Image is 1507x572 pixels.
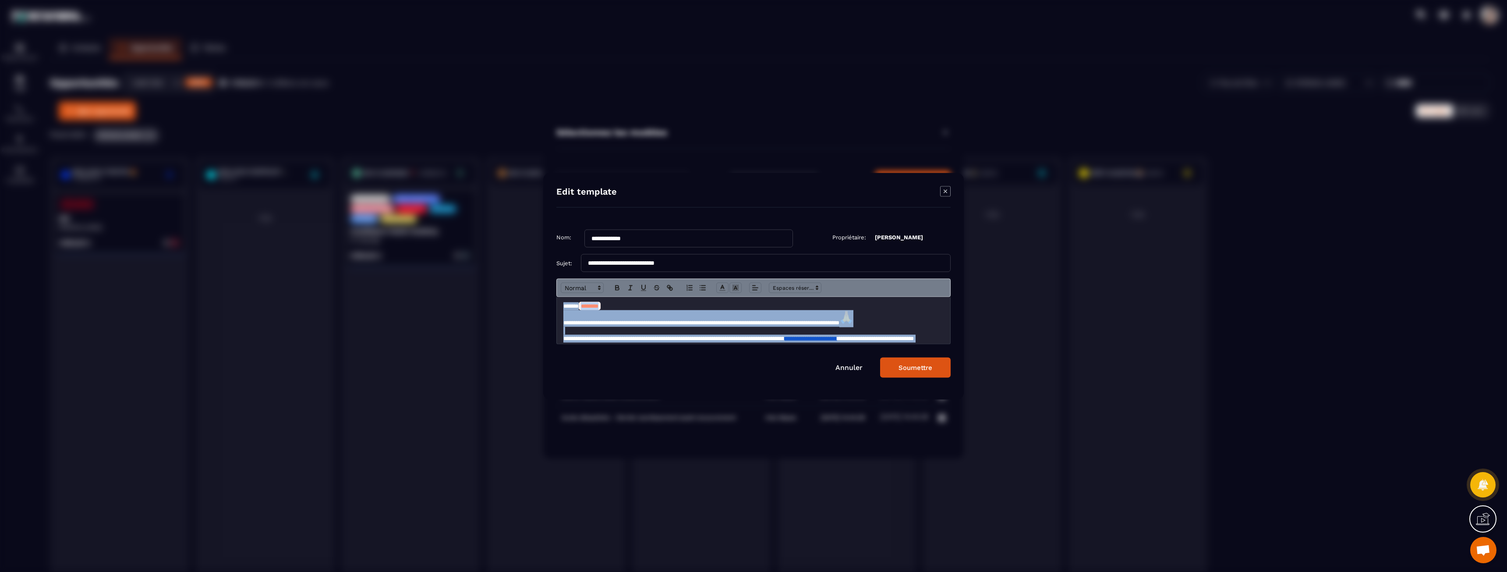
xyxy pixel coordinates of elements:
button: Soumettre [880,357,951,377]
div: Soumettre [899,363,932,371]
p: Sujet: [556,259,572,266]
p: Nom: [556,234,571,240]
p: [PERSON_NAME] [875,234,923,240]
h4: Edit template [556,186,617,198]
a: Annuler [835,363,863,371]
p: Propriétaire: [832,234,866,240]
a: Ouvrir le chat [1470,537,1496,563]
